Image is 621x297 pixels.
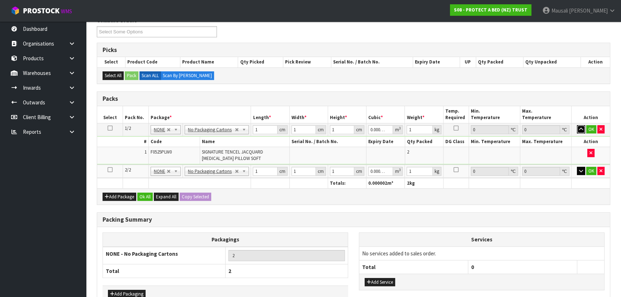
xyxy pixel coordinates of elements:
[331,57,413,67] th: Serial No. / Batch No.
[154,193,179,201] button: Expand All
[103,193,136,201] button: Add Package
[97,137,148,147] th: #
[366,106,405,123] th: Cubic
[433,125,441,134] div: kg
[399,168,400,172] sup: 3
[368,180,387,186] span: 0.000002
[393,167,403,176] div: m
[156,194,176,200] span: Expand All
[443,106,469,123] th: Temp. Required
[413,57,460,67] th: Expiry Date
[151,149,172,155] span: F0525PLW0
[103,216,605,223] h3: Packing Summary
[580,57,610,67] th: Action
[23,6,60,15] span: ProStock
[103,71,124,80] button: Select All
[520,137,572,147] th: Max. Temperature
[148,137,200,147] th: Code
[450,4,531,16] a: S08 - PROTECT A BED (NZ) TRUST
[180,193,211,201] button: Copy Selected
[139,71,161,80] label: Scan ALL
[251,106,289,123] th: Length
[188,126,235,134] span: No Packaging Cartons
[560,125,569,134] div: ℃
[161,71,214,80] label: Scan By [PERSON_NAME]
[328,178,366,188] th: Totals:
[123,106,149,123] th: Pack No.
[509,125,518,134] div: ℃
[366,137,405,147] th: Expiry Date
[586,167,596,175] button: OK
[569,7,608,14] span: [PERSON_NAME]
[148,106,251,123] th: Package
[572,106,610,123] th: Action
[405,178,443,188] th: kg
[144,149,147,155] span: 1
[103,233,348,247] th: Packagings
[238,57,283,67] th: Qty Picked
[354,125,364,134] div: cm
[11,6,20,15] img: cube-alt.png
[188,167,235,176] span: No Packaging Cartons
[316,167,326,176] div: cm
[106,250,178,257] strong: NONE - No Packaging Cartons
[289,137,366,147] th: Serial No. / Batch No.
[405,106,443,123] th: Weight
[61,8,72,15] small: WMS
[103,264,226,278] th: Total
[399,126,400,131] sup: 3
[154,167,167,176] span: NONE
[125,57,180,67] th: Product Code
[180,57,238,67] th: Product Name
[125,71,138,80] button: Pack
[469,106,520,123] th: Min. Temperature
[405,137,443,147] th: Qty Packed
[97,57,125,67] th: Select
[283,57,331,67] th: Pick Review
[228,268,231,274] span: 2
[433,167,441,176] div: kg
[586,125,596,134] button: OK
[103,47,605,53] h3: Picks
[200,137,289,147] th: Name
[97,106,123,123] th: Select
[520,106,572,123] th: Max. Temperature
[289,106,328,123] th: Width
[407,149,409,155] span: 2
[125,125,131,131] span: 1/2
[103,95,605,102] h3: Packs
[393,125,403,134] div: m
[560,167,569,176] div: ℃
[125,167,131,173] span: 2/2
[154,126,167,134] span: NONE
[454,7,527,13] strong: S08 - PROTECT A BED (NZ) TRUST
[460,57,476,67] th: UP
[359,246,604,260] td: No services added to sales order.
[443,137,469,147] th: DG Class
[328,106,366,123] th: Height
[365,278,395,287] button: Add Service
[202,149,263,161] span: SIGNATURE TENCEL JACQUARD [MEDICAL_DATA] PILLOW SOFT
[551,7,568,14] span: Mausali
[407,180,409,186] span: 2
[354,167,364,176] div: cm
[278,167,288,176] div: cm
[359,233,604,246] th: Services
[316,125,326,134] div: cm
[278,125,288,134] div: cm
[469,137,520,147] th: Min. Temperature
[366,178,405,188] th: m³
[523,57,581,67] th: Qty Unpacked
[359,260,468,274] th: Total
[471,264,474,270] span: 0
[476,57,523,67] th: Qty Packed
[572,137,610,147] th: Action
[137,193,153,201] button: Ok All
[509,167,518,176] div: ℃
